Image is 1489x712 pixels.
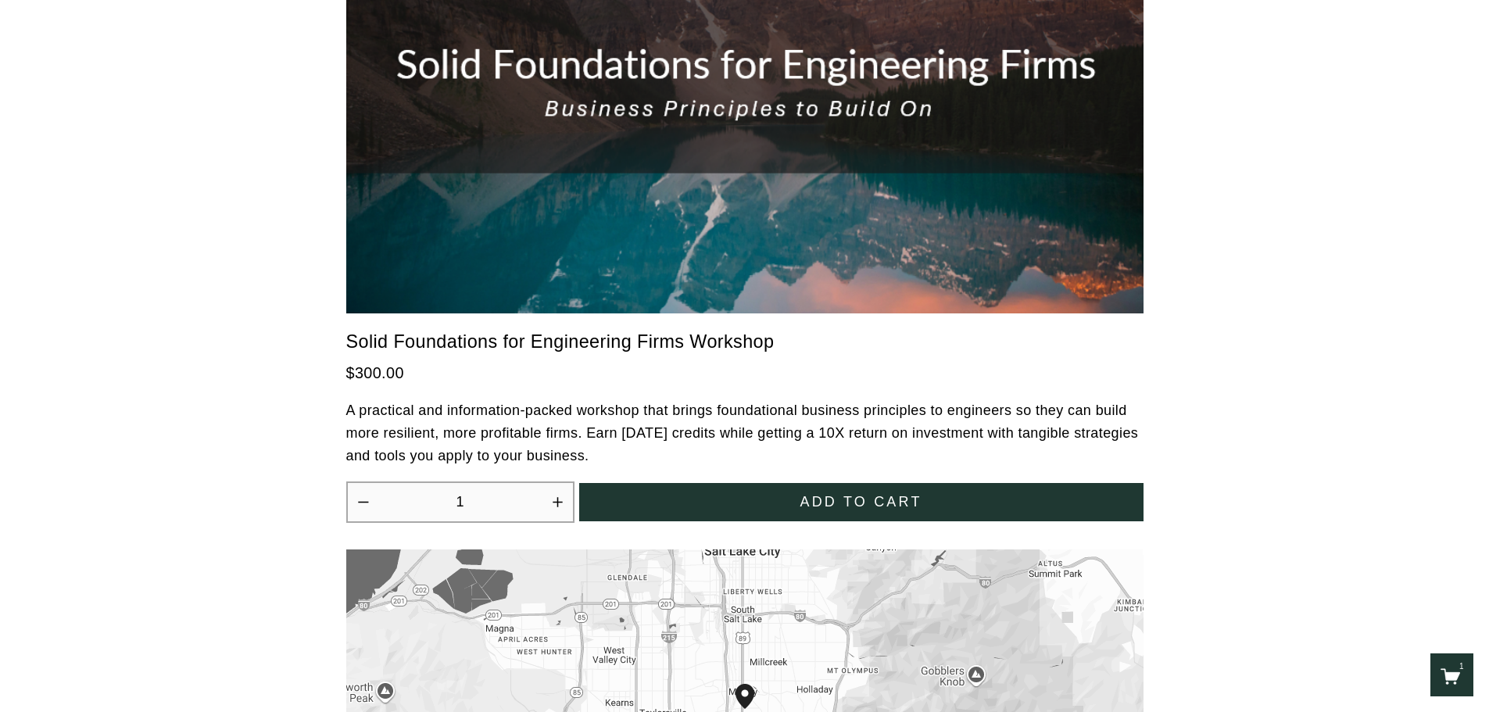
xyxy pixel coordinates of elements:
a: Solid Foundations for Engineering Firms Workshop [346,327,775,356]
div: Quantity [346,481,574,524]
button: Increase quantity by 1 [551,496,564,509]
button: Add to cart [579,483,1144,522]
p: A practical and information-packed workshop that brings foundational business principles to engin... [346,399,1144,467]
span: Add to cart [800,494,922,510]
div: $300.00 [346,361,1144,386]
span: 1 [1459,662,1464,671]
button: Decrease quantity by 1 [356,496,370,509]
a: One item in cart [1441,667,1460,686]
